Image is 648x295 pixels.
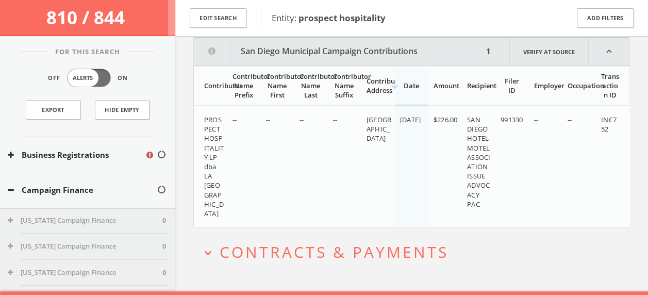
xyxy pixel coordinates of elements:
[367,76,389,95] div: Contributor Address
[204,115,224,218] span: PROSPECT HOSPITALITY LP dba LA [GEOGRAPHIC_DATA]
[201,246,215,260] i: expand_more
[589,38,629,65] i: expand_less
[8,184,157,196] button: Campaign Finance
[509,38,589,65] a: Verify at source
[577,8,634,28] button: Add Filters
[8,241,162,252] button: [US_STATE] Campaign Finance
[162,268,166,278] span: 0
[48,74,60,83] span: Off
[467,115,491,209] span: SAN DIEGO HOTEL-MOTEL ASSOCIATION ISSUE ADVOCACY PAC
[333,72,355,100] div: Contributor Name Suffix
[201,243,630,260] button: expand_moreContracts & Payments
[47,47,128,57] span: For This Search
[162,216,166,226] span: 0
[501,76,523,95] div: Filer ID
[46,5,129,29] span: 810 / 844
[400,115,421,124] span: [DATE]
[194,38,483,65] button: San Diego Municipal Campaign Contributions
[483,38,494,65] div: 1
[467,81,489,90] div: Recipient
[434,81,456,90] div: Amount
[95,100,149,120] button: Hide Empty
[333,115,337,124] span: --
[298,12,386,24] b: prospect hospitality
[118,74,128,83] span: On
[232,115,237,124] span: --
[601,115,617,134] span: INC752
[390,80,400,91] i: arrow_downward
[8,216,162,226] button: [US_STATE] Campaign Finance
[266,72,288,100] div: Contributor Name First
[400,81,422,90] div: Date
[434,115,457,124] span: $226.00
[266,115,270,124] span: --
[162,241,166,252] span: 0
[568,115,572,124] span: --
[601,72,619,100] div: Transaction ID
[534,115,538,124] span: --
[8,149,145,161] button: Business Registrations
[272,12,386,24] span: Entity:
[26,100,80,120] a: Export
[194,106,629,227] div: grid
[190,8,246,28] button: Edit Search
[8,268,162,278] button: [US_STATE] Campaign Finance
[501,115,523,124] span: 991330
[300,115,304,124] span: --
[367,115,391,143] span: [GEOGRAPHIC_DATA]
[534,81,556,90] div: Employer
[300,72,322,100] div: Contributor Name Last
[204,81,221,90] div: Contributor
[232,72,255,100] div: Contributor Name Prefix
[568,81,590,90] div: Occupation
[220,241,448,263] span: Contracts & Payments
